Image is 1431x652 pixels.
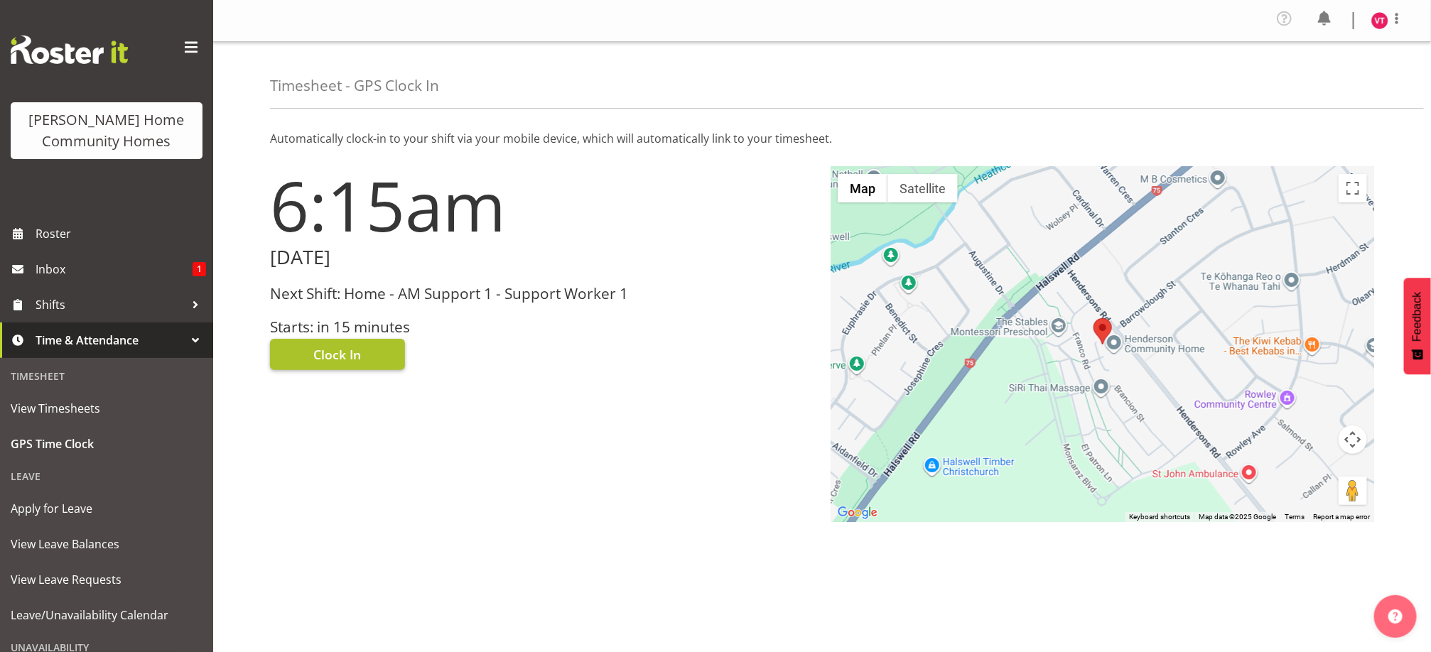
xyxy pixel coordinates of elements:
[11,498,202,519] span: Apply for Leave
[834,504,881,522] a: Open this area in Google Maps (opens a new window)
[36,294,185,315] span: Shifts
[1199,513,1276,521] span: Map data ©2025 Google
[36,259,193,280] span: Inbox
[4,597,210,633] a: Leave/Unavailability Calendar
[36,223,206,244] span: Roster
[1339,477,1367,505] button: Drag Pegman onto the map to open Street View
[11,533,202,555] span: View Leave Balances
[11,569,202,590] span: View Leave Requests
[25,109,188,152] div: [PERSON_NAME] Home Community Homes
[1339,174,1367,202] button: Toggle fullscreen view
[1388,609,1403,624] img: help-xxl-2.png
[1129,512,1190,522] button: Keyboard shortcuts
[4,562,210,597] a: View Leave Requests
[314,345,362,364] span: Clock In
[270,286,814,302] h3: Next Shift: Home - AM Support 1 - Support Worker 1
[270,167,814,244] h1: 6:15am
[270,339,405,370] button: Clock In
[270,130,1374,147] p: Automatically clock-in to your shift via your mobile device, which will automatically link to you...
[11,36,128,64] img: Rosterit website logo
[193,262,206,276] span: 1
[270,77,439,94] h4: Timesheet - GPS Clock In
[1411,292,1424,342] span: Feedback
[270,246,814,268] h2: [DATE]
[4,462,210,491] div: Leave
[4,491,210,526] a: Apply for Leave
[1404,278,1431,374] button: Feedback - Show survey
[36,330,185,351] span: Time & Attendance
[11,398,202,419] span: View Timesheets
[838,174,887,202] button: Show street map
[4,526,210,562] a: View Leave Balances
[1313,513,1370,521] a: Report a map error
[834,504,881,522] img: Google
[4,391,210,426] a: View Timesheets
[1339,425,1367,454] button: Map camera controls
[11,433,202,455] span: GPS Time Clock
[1371,12,1388,29] img: vanessa-thornley8527.jpg
[1285,513,1305,521] a: Terms (opens in new tab)
[4,362,210,391] div: Timesheet
[270,319,814,335] h3: Starts: in 15 minutes
[887,174,958,202] button: Show satellite imagery
[11,604,202,626] span: Leave/Unavailability Calendar
[4,426,210,462] a: GPS Time Clock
